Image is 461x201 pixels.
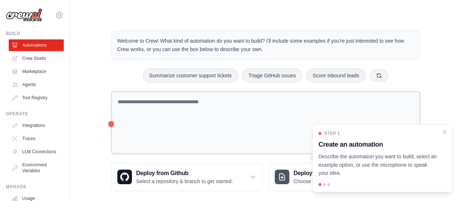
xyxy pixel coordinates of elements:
h3: Deploy from Github [136,169,233,178]
a: LLM Connections [9,146,64,158]
img: Logo [6,8,42,22]
p: Select a repository & branch to get started. [136,178,233,185]
a: Traces [9,133,64,144]
span: Step 1 [324,131,340,136]
button: Score inbound leads [306,69,366,82]
button: Summarize customer support tickets [143,69,238,82]
h3: Create an automation [319,139,437,150]
div: Build [6,31,64,36]
button: Triage GitHub issues [242,69,302,82]
p: Choose a zip file to upload. [294,178,355,185]
a: Integrations [9,120,64,131]
div: Operate [6,111,64,117]
a: Agents [9,79,64,90]
a: Automations [9,39,64,51]
div: Manage [6,184,64,190]
a: Marketplace [9,66,64,77]
h3: Deploy from zip file [294,169,355,178]
a: Tool Registry [9,92,64,104]
button: Close walkthrough [442,129,448,135]
p: Welcome to Crew! What kind of automation do you want to build? I'll include some examples if you'... [117,37,414,54]
a: Environment Variables [9,159,64,177]
a: Crew Studio [9,53,64,64]
p: Describe the automation you want to build, select an example option, or use the microphone to spe... [319,152,437,177]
